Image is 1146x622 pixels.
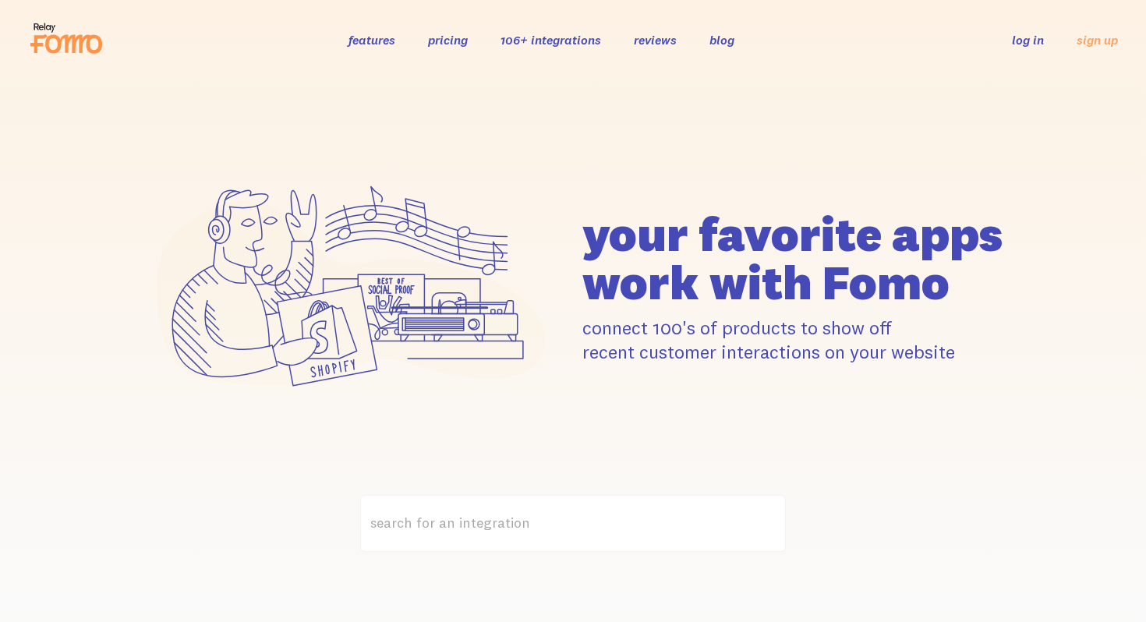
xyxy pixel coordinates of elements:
[634,32,677,48] a: reviews
[582,210,1008,306] h1: your favorite apps work with Fomo
[709,32,734,48] a: blog
[1012,32,1044,48] a: log in
[348,32,395,48] a: features
[428,32,468,48] a: pricing
[360,495,786,552] label: search for an integration
[1077,32,1118,48] a: sign up
[582,316,1008,364] p: connect 100's of products to show off recent customer interactions on your website
[500,32,601,48] a: 106+ integrations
